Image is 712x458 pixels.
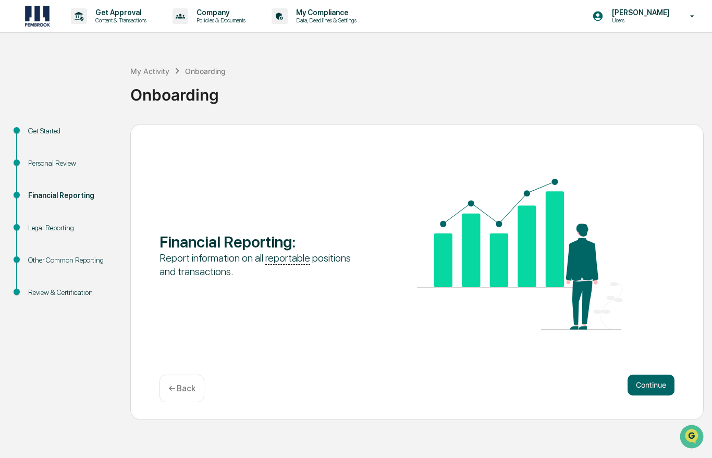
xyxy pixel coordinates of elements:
[6,127,71,146] a: 🖐️Preclearance
[288,17,362,24] p: Data, Deadlines & Settings
[25,6,50,27] img: logo
[76,132,84,141] div: 🗄️
[417,179,623,330] img: Financial Reporting
[604,8,675,17] p: [PERSON_NAME]
[10,132,19,141] div: 🖐️
[21,131,67,142] span: Preclearance
[104,177,126,184] span: Pylon
[10,152,19,160] div: 🔎
[28,255,114,266] div: Other Common Reporting
[188,8,251,17] p: Company
[10,22,190,39] p: How can we help?
[86,131,129,142] span: Attestations
[628,375,674,395] button: Continue
[130,77,707,104] div: Onboarding
[265,252,310,265] u: reportable
[87,17,152,24] p: Content & Transactions
[28,287,114,298] div: Review & Certification
[679,424,707,452] iframe: Open customer support
[35,80,171,90] div: Start new chat
[28,190,114,201] div: Financial Reporting
[28,126,114,137] div: Get Started
[130,67,169,76] div: My Activity
[10,80,29,98] img: 1746055101610-c473b297-6a78-478c-a979-82029cc54cd1
[73,176,126,184] a: Powered byPylon
[604,17,675,24] p: Users
[188,17,251,24] p: Policies & Documents
[28,222,114,233] div: Legal Reporting
[71,127,133,146] a: 🗄️Attestations
[21,151,66,162] span: Data Lookup
[35,90,132,98] div: We're available if you need us!
[28,158,114,169] div: Personal Review
[6,147,70,166] a: 🔎Data Lookup
[177,83,190,95] button: Start new chat
[159,251,365,278] div: Report information on all positions and transactions.
[288,8,362,17] p: My Compliance
[87,8,152,17] p: Get Approval
[159,232,365,251] div: Financial Reporting :
[185,67,226,76] div: Onboarding
[168,383,195,393] p: ← Back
